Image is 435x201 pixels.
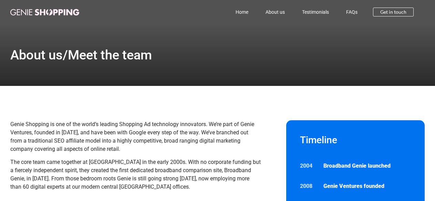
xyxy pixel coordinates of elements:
[293,4,338,20] a: Testimonials
[300,182,317,190] p: 2008
[108,4,366,20] nav: Menu
[300,162,317,170] p: 2004
[10,9,79,15] img: genie-shopping-logo
[10,121,254,152] span: Genie Shopping is one of the world’s leading Shopping Ad technology innovators. We’re part of Gen...
[323,162,411,170] p: Broadband Genie launched
[10,48,152,62] h1: About us/Meet the team
[380,10,406,14] span: Get in touch
[323,182,411,190] p: Genie Ventures founded
[227,4,257,20] a: Home
[373,8,414,16] a: Get in touch
[257,4,293,20] a: About us
[300,134,411,146] h2: Timeline
[10,159,261,190] span: The core team came together at [GEOGRAPHIC_DATA] in the early 2000s. With no corporate funding bu...
[338,4,366,20] a: FAQs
